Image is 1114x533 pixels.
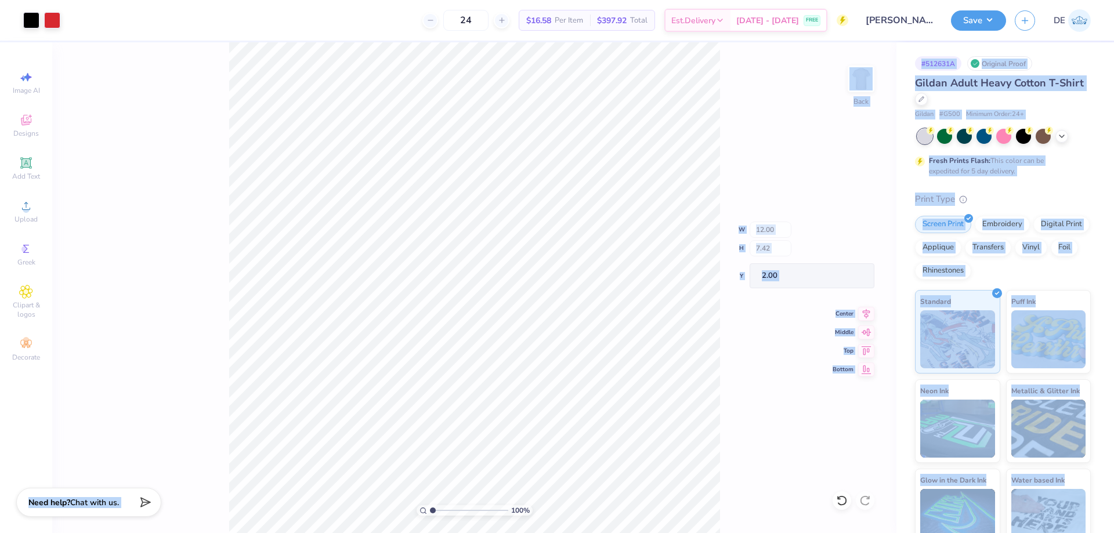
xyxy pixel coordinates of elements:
[70,497,119,508] span: Chat with us.
[597,14,627,27] span: $397.92
[920,295,951,307] span: Standard
[833,347,853,355] span: Top
[6,300,46,319] span: Clipart & logos
[1011,310,1086,368] img: Puff Ink
[1054,9,1091,32] a: DE
[28,497,70,508] strong: Need help?
[857,9,942,32] input: Untitled Design
[12,172,40,181] span: Add Text
[1068,9,1091,32] img: Djian Evardoni
[13,129,39,138] span: Designs
[833,310,853,318] span: Center
[15,215,38,224] span: Upload
[443,10,489,31] input: – –
[555,14,583,27] span: Per Item
[920,385,949,397] span: Neon Ink
[915,262,971,280] div: Rhinestones
[833,328,853,336] span: Middle
[1054,14,1065,27] span: DE
[1011,295,1036,307] span: Puff Ink
[806,16,818,24] span: FREE
[1011,385,1080,397] span: Metallic & Glitter Ink
[833,365,853,374] span: Bottom
[526,14,551,27] span: $16.58
[1011,474,1065,486] span: Water based Ink
[736,14,799,27] span: [DATE] - [DATE]
[630,14,648,27] span: Total
[920,400,995,458] img: Neon Ink
[13,86,40,95] span: Image AI
[511,505,530,516] span: 100 %
[1011,400,1086,458] img: Metallic & Glitter Ink
[17,258,35,267] span: Greek
[920,310,995,368] img: Standard
[12,353,40,362] span: Decorate
[920,474,986,486] span: Glow in the Dark Ink
[671,14,715,27] span: Est. Delivery
[951,10,1006,31] button: Save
